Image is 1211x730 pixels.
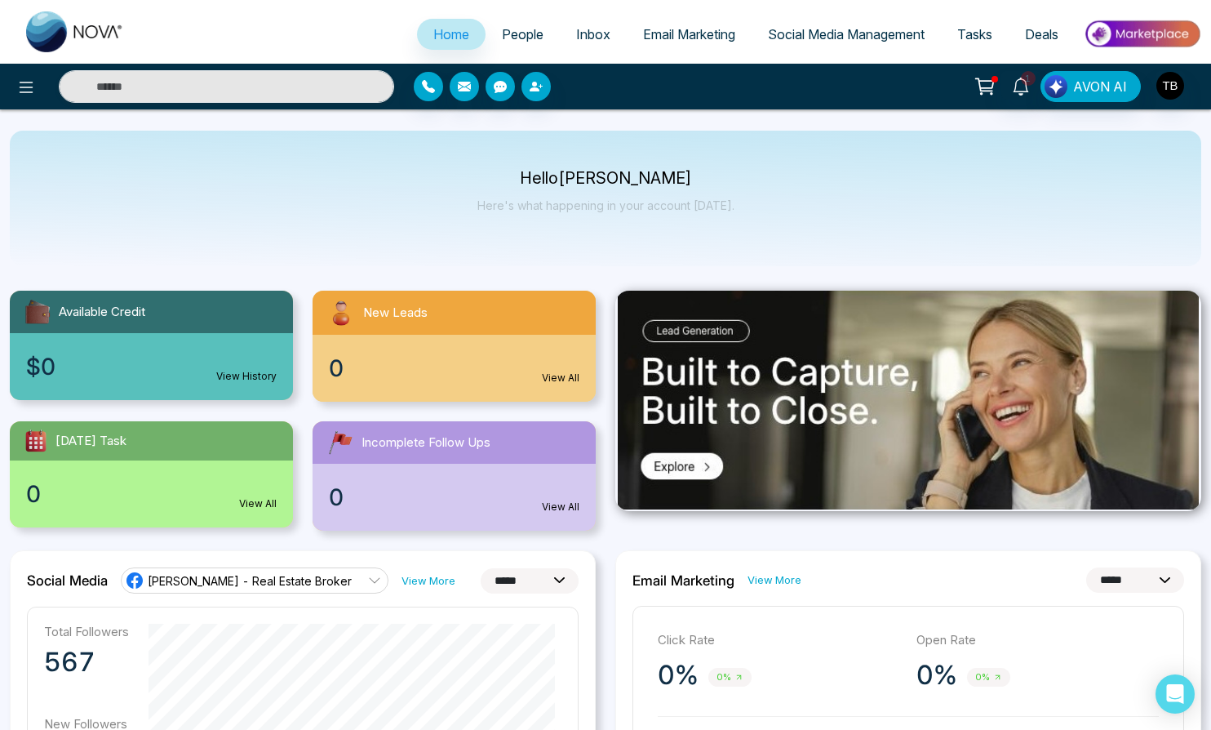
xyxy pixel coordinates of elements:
span: $0 [26,349,55,384]
a: Tasks [941,19,1009,50]
span: Home [433,26,469,42]
span: Deals [1025,26,1058,42]
span: People [502,26,543,42]
img: availableCredit.svg [23,297,52,327]
span: [PERSON_NAME] - Real Estate Broker [148,573,352,589]
a: View All [542,500,579,514]
img: User Avatar [1156,72,1184,100]
p: 0% [658,659,699,692]
a: 1 [1001,71,1040,100]
div: Open Intercom Messenger [1156,674,1195,714]
p: Total Followers [44,624,129,639]
p: 0% [916,659,957,692]
span: Available Credit [59,303,145,322]
button: AVON AI [1040,71,1141,102]
a: People [486,19,560,50]
img: Nova CRM Logo [26,11,124,52]
span: Email Marketing [643,26,735,42]
a: Incomplete Follow Ups0View All [303,421,605,531]
a: New Leads0View All [303,291,605,402]
img: . [618,291,1199,510]
img: newLeads.svg [326,297,357,328]
img: Lead Flow [1045,75,1067,98]
span: 0 [329,351,344,385]
span: 1 [1021,71,1036,86]
a: View More [747,572,801,588]
a: Social Media Management [752,19,941,50]
a: View History [216,369,277,384]
img: followUps.svg [326,428,355,457]
h2: Social Media [27,572,108,589]
a: Email Marketing [627,19,752,50]
p: Open Rate [916,631,1159,650]
span: 0% [708,668,752,687]
span: 0 [26,477,41,511]
span: Incomplete Follow Ups [362,434,490,452]
span: Social Media Management [768,26,925,42]
a: Home [417,19,486,50]
p: Hello [PERSON_NAME] [477,171,734,185]
p: 567 [44,646,129,679]
span: Inbox [576,26,610,42]
span: 0% [967,668,1010,687]
span: Tasks [957,26,992,42]
h2: Email Marketing [632,572,734,589]
a: Inbox [560,19,627,50]
span: AVON AI [1073,77,1127,96]
p: Here's what happening in your account [DATE]. [477,198,734,212]
span: New Leads [363,304,428,323]
p: Click Rate [658,631,900,650]
a: View More [401,573,455,589]
span: [DATE] Task [55,432,126,451]
img: todayTask.svg [23,428,49,454]
img: Market-place.gif [1083,16,1201,52]
a: Deals [1009,19,1075,50]
a: View All [542,371,579,385]
span: 0 [329,480,344,514]
a: View All [239,496,277,511]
